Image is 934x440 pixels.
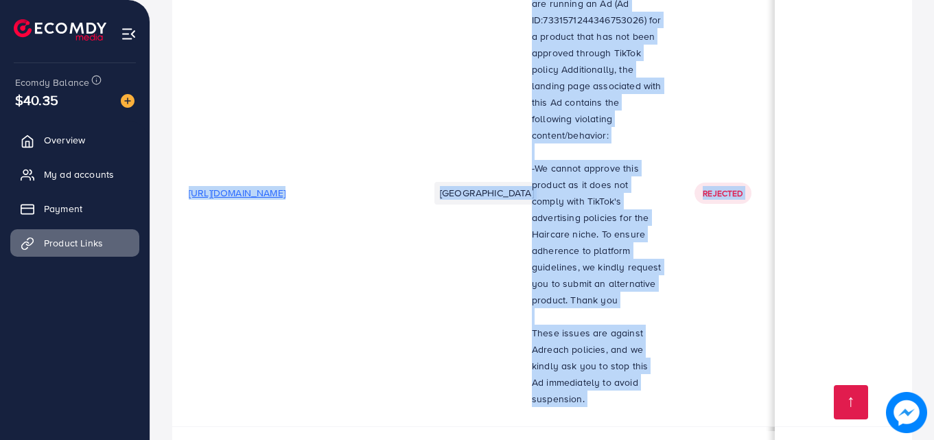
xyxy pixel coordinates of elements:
a: Product Links [10,229,139,257]
img: image [886,392,927,433]
li: [GEOGRAPHIC_DATA] [434,182,539,204]
img: menu [121,26,137,42]
span: Payment [44,202,82,216]
span: $40.35 [15,90,58,110]
img: logo [14,19,106,40]
a: My ad accounts [10,161,139,188]
span: Overview [44,133,85,147]
span: [URL][DOMAIN_NAME] [189,186,285,200]
a: Overview [10,126,139,154]
p: These issues are against Adreach policies, and we kindly ask you to stop this Ad immediately to a... [532,325,662,407]
span: Ecomdy Balance [15,76,89,89]
p: -We cannot approve this product as it does not comply with TikTok's advertising policies for the ... [532,160,662,308]
img: image [121,94,135,108]
span: Product Links [44,236,103,250]
a: Payment [10,195,139,222]
span: My ad accounts [44,167,114,181]
span: Rejected [703,187,743,199]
